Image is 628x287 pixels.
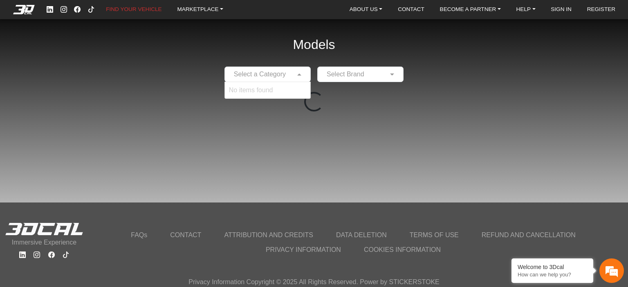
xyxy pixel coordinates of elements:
[584,4,619,15] a: REGISTER
[405,228,464,243] a: TERMS OF USE
[165,228,206,243] a: CONTACT
[331,228,392,243] a: DATA DELETION
[346,4,386,15] a: ABOUT US
[55,43,150,53] div: Chat with us now
[547,4,575,15] a: SIGN IN
[437,4,504,15] a: BECOME A PARTNER
[103,4,165,15] a: FIND YOUR VEHICLE
[477,228,581,243] a: REFUND AND CANCELLATION
[4,229,55,235] span: Conversation
[224,82,311,99] ng-dropdown-panel: Options List
[4,186,156,215] textarea: Type your message and hit 'Enter'
[518,271,587,278] p: How can we help you?
[219,228,318,243] a: ATTRIBUTION AND CREDITS
[261,243,346,257] a: PRIVACY INFORMATION
[134,4,154,24] div: Minimize live chat window
[105,215,156,240] div: Articles
[47,83,113,160] span: We're online!
[188,277,440,287] p: Privacy Information Copyright © 2025 All Rights Reserved. Power by STICKERSTOKE
[359,243,446,257] a: COOKIES INFORMATION
[5,238,83,247] p: Immersive Experience
[518,264,587,270] div: Welcome to 3Dcal
[55,215,105,240] div: FAQs
[9,42,21,54] div: Navigation go back
[293,26,335,63] h2: Models
[225,82,310,98] div: No items found
[395,4,428,15] a: CONTACT
[174,4,227,15] a: MARKETPLACE
[126,228,152,243] a: FAQs
[513,4,539,15] a: HELP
